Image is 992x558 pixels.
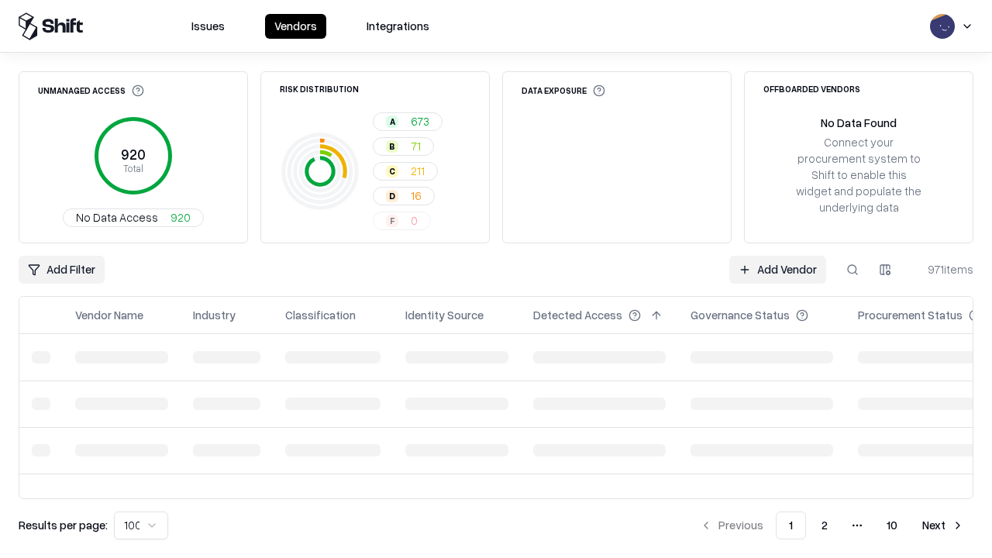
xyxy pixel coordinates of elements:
div: Classification [285,307,356,323]
span: 16 [411,188,422,204]
button: Vendors [265,14,326,39]
div: Identity Source [405,307,484,323]
button: No Data Access920 [63,208,204,227]
button: Add Filter [19,256,105,284]
a: Add Vendor [729,256,826,284]
button: Integrations [357,14,439,39]
button: B71 [373,137,434,156]
div: Detected Access [533,307,622,323]
div: Unmanaged Access [38,84,144,97]
tspan: Total [123,162,143,174]
button: Issues [182,14,234,39]
div: Offboarded Vendors [763,84,860,93]
p: Results per page: [19,517,108,533]
div: A [386,115,398,128]
div: C [386,165,398,177]
div: Industry [193,307,236,323]
span: No Data Access [76,209,158,226]
button: A673 [373,112,443,131]
span: 673 [411,113,429,129]
div: Risk Distribution [280,84,359,93]
button: C211 [373,162,438,181]
button: 1 [776,511,806,539]
button: 10 [874,511,910,539]
div: Governance Status [691,307,790,323]
div: Vendor Name [75,307,143,323]
button: Next [913,511,973,539]
span: 71 [411,138,421,154]
div: D [386,190,398,202]
div: Data Exposure [522,84,605,97]
div: Connect your procurement system to Shift to enable this widget and populate the underlying data [794,134,923,216]
div: Procurement Status [858,307,963,323]
div: B [386,140,398,153]
span: 920 [170,209,191,226]
tspan: 920 [121,146,146,163]
button: D16 [373,187,435,205]
nav: pagination [691,511,973,539]
span: 211 [411,163,425,179]
div: 971 items [911,261,973,277]
div: No Data Found [821,115,897,131]
button: 2 [809,511,840,539]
